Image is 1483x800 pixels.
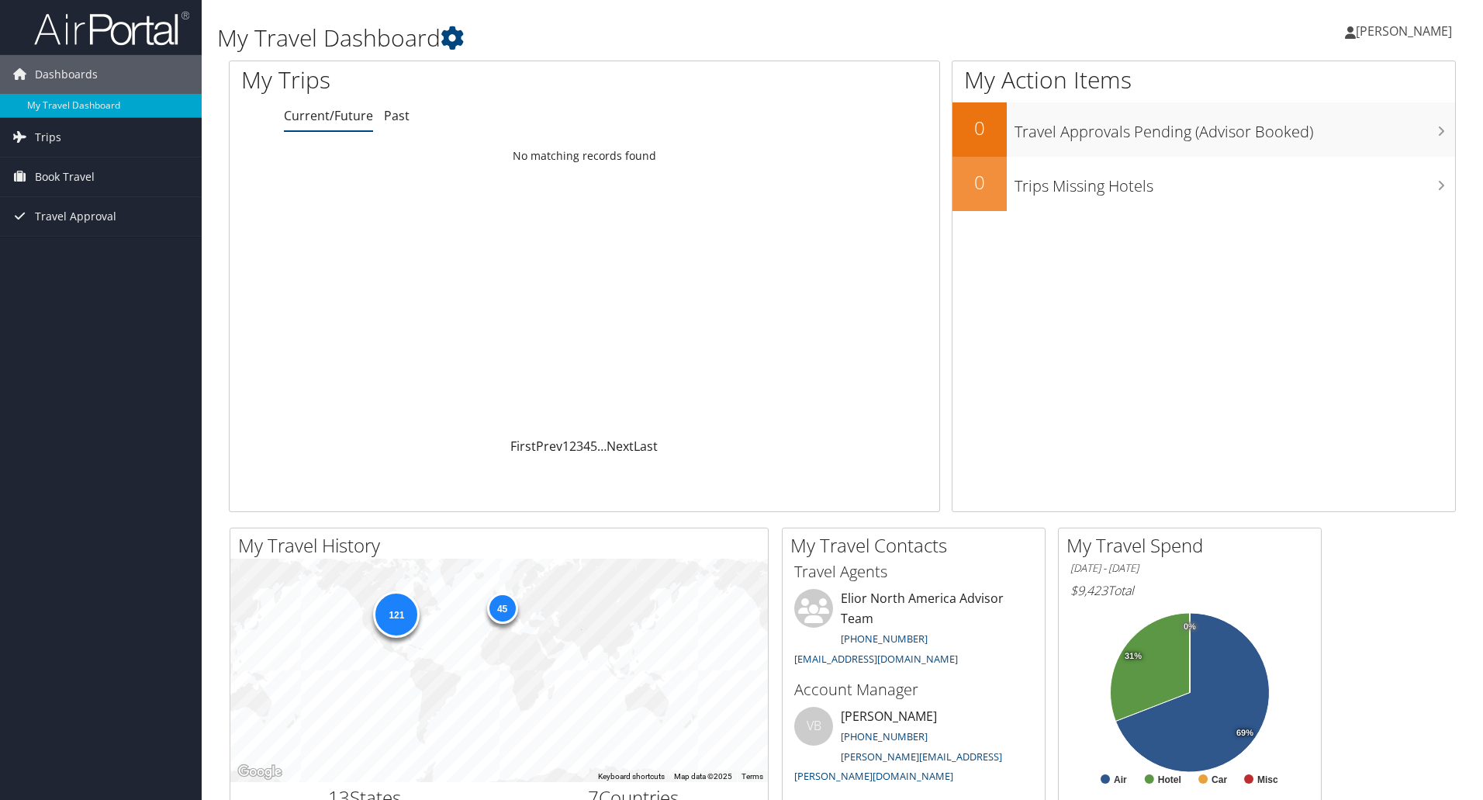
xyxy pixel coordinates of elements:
a: Terms (opens in new tab) [741,772,763,781]
span: Book Travel [35,158,95,196]
a: Open this area in Google Maps (opens a new window) [234,762,285,782]
div: VB [794,707,833,746]
text: Hotel [1158,774,1181,785]
h6: Total [1070,582,1309,599]
a: Current/Future [284,107,373,124]
a: [PERSON_NAME] [1345,8,1467,54]
span: [PERSON_NAME] [1356,23,1452,40]
text: Car [1212,774,1227,785]
h3: Travel Approvals Pending (Advisor Booked) [1015,113,1455,143]
h1: My Trips [241,64,632,96]
tspan: 31% [1125,652,1142,661]
a: Next [607,438,634,455]
li: Elior North America Advisor Team [786,589,1041,672]
a: 1 [562,438,569,455]
li: [PERSON_NAME] [786,707,1041,790]
a: [PERSON_NAME][EMAIL_ADDRESS][PERSON_NAME][DOMAIN_NAME] [794,750,1002,784]
a: [PHONE_NUMBER] [841,729,928,743]
td: No matching records found [230,142,939,170]
h1: My Travel Dashboard [217,22,1051,54]
tspan: 0% [1184,622,1196,632]
button: Keyboard shortcuts [598,771,665,782]
h3: Travel Agents [794,561,1033,583]
text: Misc [1257,774,1278,785]
h6: [DATE] - [DATE] [1070,561,1309,576]
a: 0Trips Missing Hotels [952,157,1455,211]
h2: My Travel Spend [1066,532,1321,559]
h2: My Travel Contacts [790,532,1045,559]
span: $9,423 [1070,582,1108,599]
h2: My Travel History [238,532,768,559]
span: … [597,438,607,455]
a: 0Travel Approvals Pending (Advisor Booked) [952,102,1455,157]
tspan: 69% [1236,729,1253,738]
div: 121 [373,591,420,638]
a: Last [634,438,658,455]
div: 45 [486,593,517,624]
a: [PHONE_NUMBER] [841,632,928,646]
span: Trips [35,118,61,157]
a: First [510,438,536,455]
a: 2 [569,438,576,455]
a: 4 [583,438,590,455]
a: 5 [590,438,597,455]
h3: Account Manager [794,679,1033,701]
span: Travel Approval [35,197,116,236]
h2: 0 [952,169,1007,196]
text: Air [1114,774,1127,785]
span: Dashboards [35,55,98,94]
h2: 0 [952,115,1007,141]
img: airportal-logo.png [34,10,189,47]
a: [EMAIL_ADDRESS][DOMAIN_NAME] [794,652,958,666]
h1: My Action Items [952,64,1455,96]
a: Prev [536,438,562,455]
h3: Trips Missing Hotels [1015,168,1455,197]
a: Past [384,107,410,124]
img: Google [234,762,285,782]
span: Map data ©2025 [674,772,732,781]
a: 3 [576,438,583,455]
